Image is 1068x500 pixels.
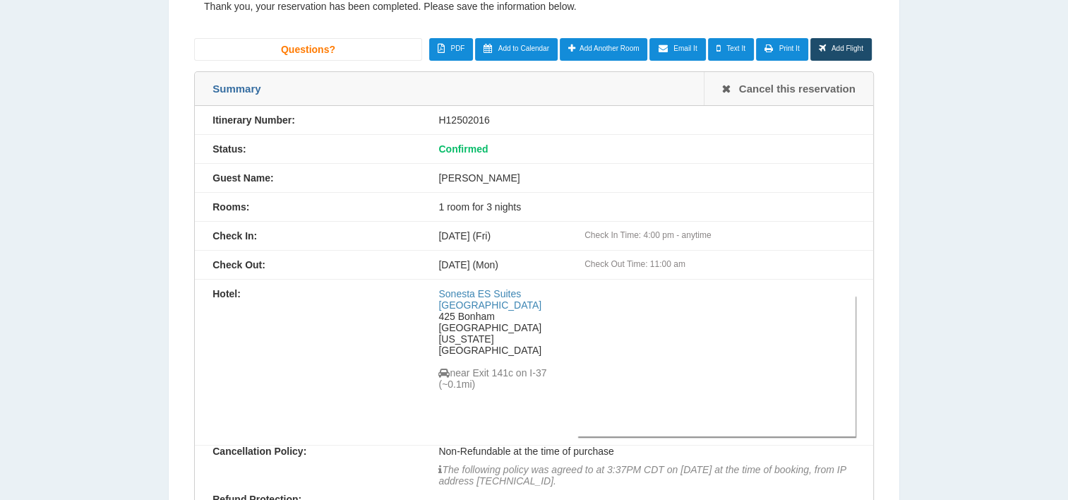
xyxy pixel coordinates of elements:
[560,38,648,61] a: Add Another Room
[195,172,421,184] div: Guest Name:
[726,44,745,52] span: Text It
[429,38,474,61] a: PDF
[438,288,577,390] div: 425 Bonham [GEOGRAPHIC_DATA][US_STATE] [GEOGRAPHIC_DATA]
[421,230,872,242] div: [DATE] (Fri)
[281,44,335,55] span: Questions?
[832,44,863,52] span: Add Flight
[195,446,421,457] div: Cancellation Policy:
[756,38,808,61] a: Print It
[580,44,640,52] span: Add Another Room
[779,44,800,52] span: Print It
[498,44,549,52] span: Add to Calendar
[195,230,421,242] div: Check In:
[475,38,558,61] a: Add to Calendar
[195,114,421,126] div: Itinerary Number:
[584,259,856,269] div: Check Out Time: 11:00 am
[673,44,697,52] span: Email It
[704,72,873,105] a: Cancel this reservation
[421,201,872,213] div: 1 room for 3 nights
[810,38,872,61] a: Add Flight
[450,44,464,52] span: PDF
[195,143,421,155] div: Status:
[438,367,546,390] span: near Exit 141c on I-37 (~0.1mi)
[438,457,855,487] p: The following policy was agreed to at 3:37PM CDT on [DATE] at the time of booking, from IP addres...
[194,38,421,61] a: Questions?
[438,288,541,311] a: Sonesta ES Suites [GEOGRAPHIC_DATA]
[421,172,872,184] div: [PERSON_NAME]
[421,259,872,270] div: [DATE] (Mon)
[195,288,421,299] div: Hotel:
[708,38,754,61] a: Text It
[584,230,856,240] div: Check In Time: 4:00 pm - anytime
[421,143,872,155] div: Confirmed
[204,1,864,12] p: Thank you, your reservation has been completed. Please save the information below.
[421,114,872,126] div: H12502016
[421,446,872,494] div: Non-Refundable at the time of purchase
[212,83,260,95] span: Summary
[649,38,705,61] a: Email It
[195,201,421,213] div: Rooms:
[195,259,421,270] div: Check Out:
